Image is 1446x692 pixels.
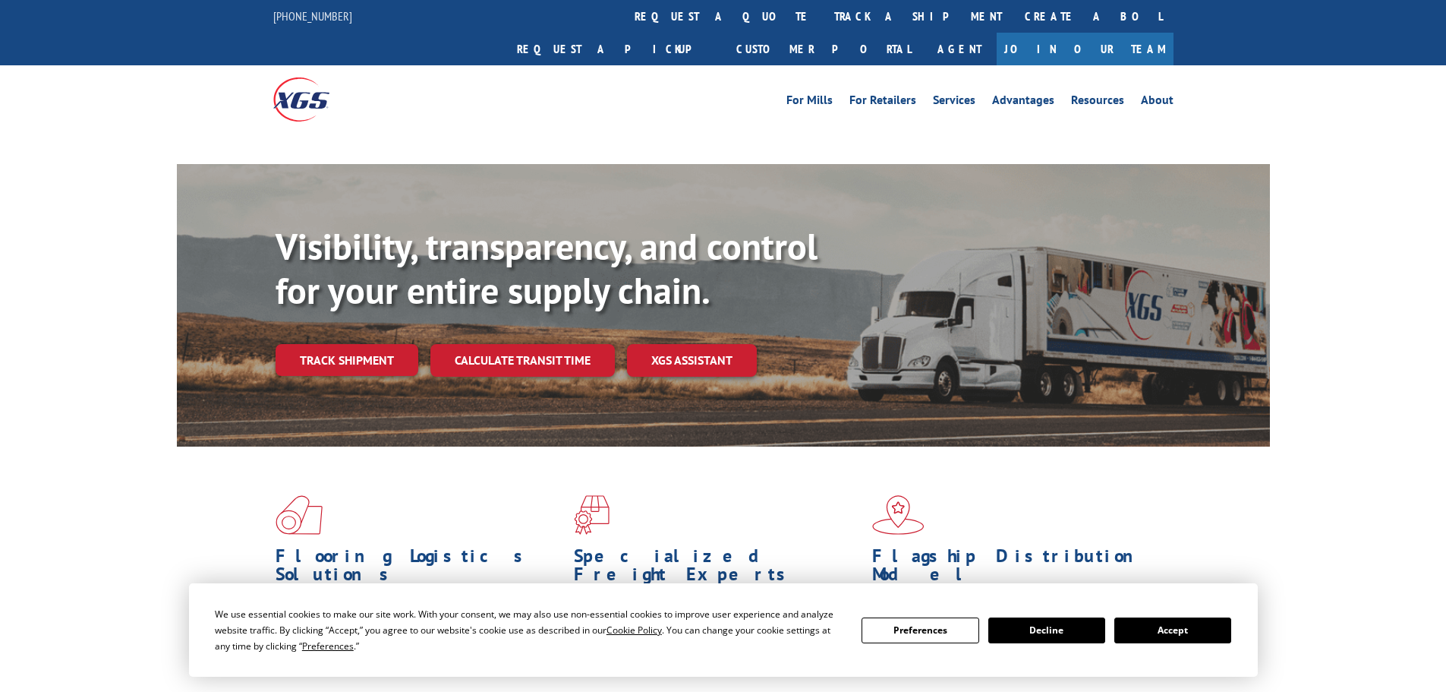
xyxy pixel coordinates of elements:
[189,583,1258,677] div: Cookie Consent Prompt
[862,618,978,643] button: Preferences
[574,495,610,535] img: xgs-icon-focused-on-flooring-red
[276,495,323,535] img: xgs-icon-total-supply-chain-intelligence-red
[872,547,1159,591] h1: Flagship Distribution Model
[1071,94,1124,111] a: Resources
[872,495,925,535] img: xgs-icon-flagship-distribution-model-red
[302,640,354,653] span: Preferences
[997,33,1173,65] a: Join Our Team
[992,94,1054,111] a: Advantages
[922,33,997,65] a: Agent
[574,547,861,591] h1: Specialized Freight Experts
[988,618,1105,643] button: Decline
[786,94,833,111] a: For Mills
[506,33,725,65] a: Request a pickup
[430,344,615,377] a: Calculate transit time
[1141,94,1173,111] a: About
[215,606,843,654] div: We use essential cookies to make our site work. With your consent, we may also use non-essential ...
[273,8,352,24] a: [PHONE_NUMBER]
[276,547,562,591] h1: Flooring Logistics Solutions
[849,94,916,111] a: For Retailers
[606,624,662,637] span: Cookie Policy
[1114,618,1231,643] button: Accept
[627,344,757,377] a: XGS ASSISTANT
[933,94,975,111] a: Services
[725,33,922,65] a: Customer Portal
[276,344,418,376] a: Track shipment
[276,223,818,314] b: Visibility, transparency, and control for your entire supply chain.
